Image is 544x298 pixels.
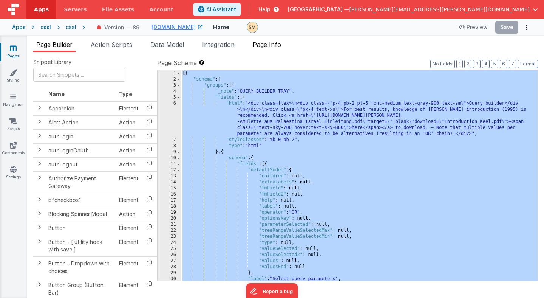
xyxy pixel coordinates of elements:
[150,41,184,48] span: Data Model
[500,60,507,68] button: 6
[158,95,181,101] div: 5
[202,41,235,48] span: Integration
[45,235,116,256] td: Button - [ utility hook with save ]
[158,210,181,216] div: 19
[456,60,463,68] button: 1
[45,129,116,143] td: authLogin
[158,173,181,179] div: 13
[473,60,481,68] button: 3
[45,193,116,207] td: bfcheckbox1
[158,258,181,264] div: 27
[158,234,181,240] div: 23
[45,143,116,157] td: authLoginOauth
[521,22,532,33] button: Options
[193,3,241,16] button: AI Assistant
[158,246,181,252] div: 25
[349,6,530,13] span: [PERSON_NAME][EMAIL_ADDRESS][PERSON_NAME][DOMAIN_NAME]
[116,115,142,129] td: Action
[116,171,142,193] td: Element
[40,23,51,31] div: cssl
[206,6,236,13] span: AI Assistant
[34,6,49,13] span: Apps
[158,228,181,234] div: 22
[158,252,181,258] div: 26
[116,193,142,207] td: Element
[45,207,116,221] td: Blocking Spinner Modal
[91,41,132,48] span: Action Scripts
[36,41,73,48] span: Page Builder
[116,157,142,171] td: Action
[45,115,116,129] td: Alert Action
[116,101,142,116] td: Element
[158,155,181,161] div: 10
[491,60,498,68] button: 5
[158,185,181,191] div: 15
[247,22,258,33] img: e9616e60dfe10b317d64a5e98ec8e357
[158,161,181,167] div: 11
[158,276,181,282] div: 30
[116,207,142,221] td: Action
[102,6,134,13] span: File Assets
[158,70,181,76] div: 1
[158,76,181,82] div: 2
[158,82,181,88] div: 3
[119,91,132,97] span: Type
[158,264,181,270] div: 28
[45,221,116,235] td: Button
[158,149,181,155] div: 9
[288,6,349,13] span: [GEOGRAPHIC_DATA] —
[158,137,181,143] div: 7
[45,171,116,193] td: Authorize Payment Gateway
[253,41,281,48] span: Page Info
[158,101,181,137] div: 6
[45,157,116,171] td: authLogout
[158,179,181,185] div: 14
[288,6,538,13] button: [GEOGRAPHIC_DATA] — [PERSON_NAME][EMAIL_ADDRESS][PERSON_NAME][DOMAIN_NAME]
[518,60,538,68] button: Format
[509,60,516,68] button: 7
[116,221,142,235] td: Element
[213,24,229,30] h4: Home
[158,240,181,246] div: 24
[116,235,142,256] td: Element
[158,216,181,222] div: 20
[482,60,490,68] button: 4
[495,21,518,34] button: Save
[258,6,270,13] span: Help
[116,129,142,143] td: Action
[158,203,181,210] div: 18
[45,256,116,278] td: Button - Dropdown with choices
[12,23,26,31] div: Apps
[158,191,181,197] div: 16
[158,270,181,276] div: 29
[33,58,71,66] span: Snippet Library
[48,91,65,97] span: Name
[430,60,455,68] button: No Folds
[158,167,181,173] div: 12
[158,88,181,95] div: 4
[116,143,142,157] td: Action
[64,6,87,13] span: Servers
[33,68,125,82] input: Search Snippets ...
[454,21,492,33] button: Preview
[158,197,181,203] div: 17
[116,256,142,278] td: Element
[157,58,197,67] span: Page Schema
[158,143,181,149] div: 8
[464,60,471,68] button: 2
[139,23,196,31] a: [DOMAIN_NAME]
[104,24,139,31] div: Version — 89
[45,101,116,116] td: Accordion
[66,23,76,31] div: cssl
[158,222,181,228] div: 21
